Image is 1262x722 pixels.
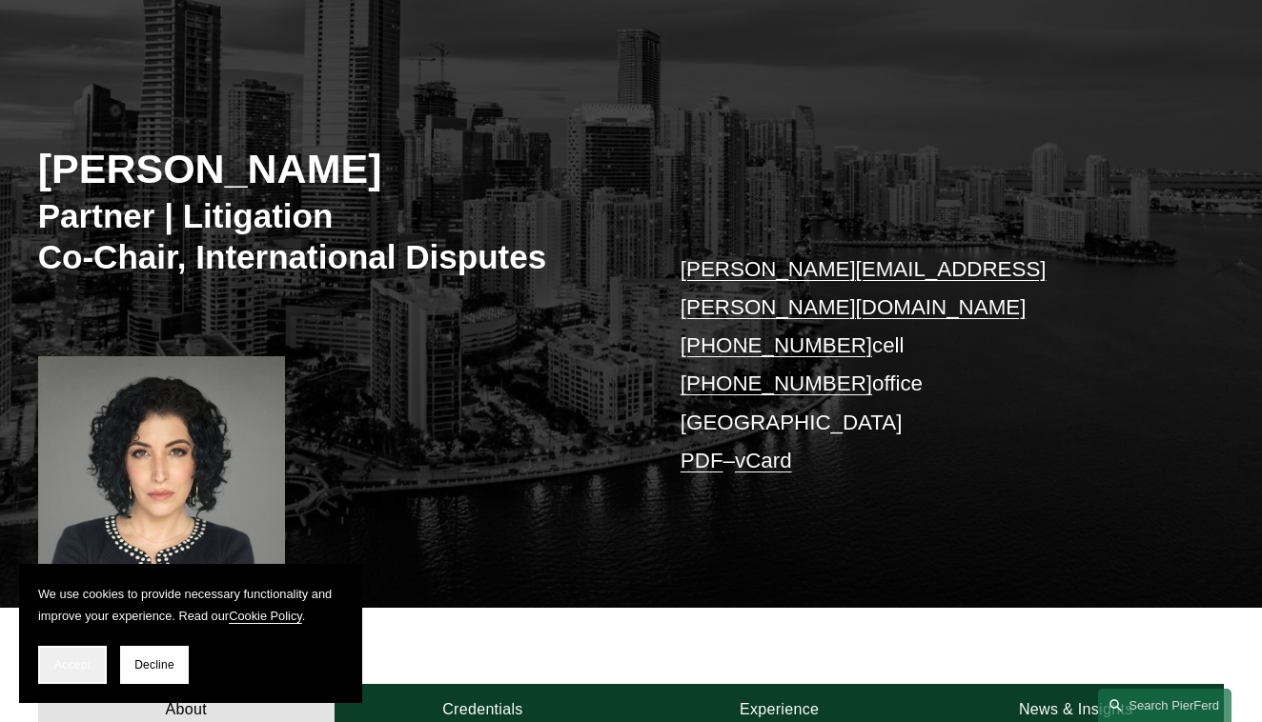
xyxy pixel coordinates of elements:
[38,144,631,193] h2: [PERSON_NAME]
[19,564,362,703] section: Cookie banner
[681,257,1047,319] a: [PERSON_NAME][EMAIL_ADDRESS][PERSON_NAME][DOMAIN_NAME]
[681,371,872,395] a: [PHONE_NUMBER]
[681,333,872,357] a: [PHONE_NUMBER]
[38,583,343,627] p: We use cookies to provide necessary functionality and improve your experience. Read our .
[38,195,631,278] h3: Partner | Litigation Co-Chair, International Disputes
[681,251,1175,480] p: cell office [GEOGRAPHIC_DATA] –
[1098,689,1231,722] a: Search this site
[229,609,302,623] a: Cookie Policy
[735,449,792,472] a: vCard
[38,646,107,684] button: Accept
[54,658,91,672] span: Accept
[120,646,189,684] button: Decline
[134,658,174,672] span: Decline
[681,449,723,472] a: PDF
